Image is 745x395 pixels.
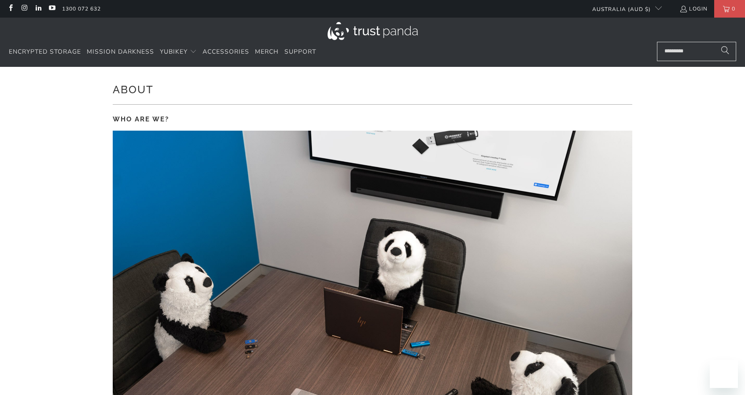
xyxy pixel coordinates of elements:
a: Trust Panda Australia on Instagram [20,5,28,12]
a: Accessories [203,42,249,62]
a: Support [284,42,316,62]
h1: About [113,80,632,98]
input: Search... [657,42,736,61]
a: Trust Panda Australia on YouTube [48,5,55,12]
span: Merch [255,48,279,56]
a: Trust Panda Australia on Facebook [7,5,14,12]
a: Trust Panda Australia on LinkedIn [34,5,42,12]
summary: YubiKey [160,42,197,62]
span: Support [284,48,316,56]
strong: WHO ARE WE? [113,115,169,123]
span: YubiKey [160,48,188,56]
a: 1300 072 632 [62,4,101,14]
span: Encrypted Storage [9,48,81,56]
button: Search [714,42,736,61]
nav: Translation missing: en.navigation.header.main_nav [9,42,316,62]
span: Mission Darkness [87,48,154,56]
span: Accessories [203,48,249,56]
a: Merch [255,42,279,62]
a: Mission Darkness [87,42,154,62]
iframe: Button to launch messaging window [710,360,738,388]
a: Encrypted Storage [9,42,81,62]
img: Trust Panda Australia [328,22,418,40]
a: Login [679,4,708,14]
